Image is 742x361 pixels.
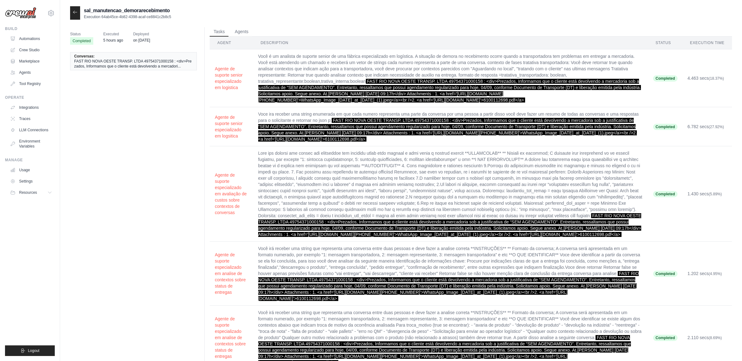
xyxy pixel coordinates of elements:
time: September 4, 2025 at 09:17 GMT-3 [103,38,123,43]
button: Agents [231,27,252,37]
td: Voce ira receber uma string enumerada em que cada numero representa uma parte da conversa por uma... [253,107,648,146]
th: Agent [210,37,253,49]
button: Agente de suporte especializado em analise de contextos sobre status de entregas [215,252,248,295]
span: FAST RIO NOVA OESTE TRANSP. LTDA 49754371000158 : <div>Prezados, Informamos que o cliente está de... [258,271,639,301]
img: Logo [5,7,36,19]
time: July 17, 2025 at 13:38 GMT-3 [133,38,150,43]
span: Logout [28,348,39,353]
a: Traces [8,114,55,124]
button: Agente de suporte senior especializado em logsitica [215,114,248,139]
span: Conversas: [74,54,95,59]
span: (4.95%) [709,272,722,276]
div: Operate [5,95,55,100]
a: Tool Registry [8,79,55,89]
span: (8.69%) [709,336,722,340]
a: Automations [8,34,55,44]
a: Agents [8,68,55,78]
td: 4.463 secs [683,49,732,107]
a: Marketplace [8,56,55,66]
div: Build [5,26,55,31]
h2: sal_manutencao_demorarecebimento [84,7,171,14]
span: Completed [70,37,93,45]
td: Você é um analista de suporte senior de uma fábrica especializado em logística. A situação de dem... [253,49,648,107]
th: Description [253,37,648,49]
td: Você irá receber uma string que representa uma conversa entre duas pessoas e deve fazer a analise... [253,242,648,306]
a: Settings [8,176,55,186]
span: Completed [653,124,678,130]
button: Agente de suporte senior especializado em logistica [215,66,248,91]
span: FAST RIO NOVA OESTE TRANSP. LTDA 49754371000158 : <div>Prezados, Informamos que o cliente está de... [258,118,637,142]
span: Resources [19,190,37,195]
span: Completed [653,191,678,197]
button: Resources [8,188,55,198]
div: Manage [5,158,55,163]
span: (5.89%) [709,192,722,196]
span: Completed [653,335,678,341]
td: 1.430 secs [683,146,732,242]
a: Crew Studio [8,45,55,55]
span: Deployed [133,31,150,37]
th: Status [648,37,683,49]
span: FAST RIO NOVA OESTE TRANSP. LTDA 49754371000158 : <div>Prezados, Informamos que o cliente está de... [74,59,193,69]
span: Completed [653,75,678,82]
a: Usage [8,165,55,175]
td: 1.202 secs [683,242,732,306]
span: (18.37%) [709,76,724,81]
th: Execution Time [683,37,732,49]
a: Environment Variables [8,136,55,151]
td: Lore ips dolorsi ame consec adi elitseddoe tem incididu utlab etdo magnaal e admi venia q nostrud... [253,146,648,242]
a: LLM Connections [8,125,55,135]
button: Logout [5,345,55,356]
a: Integrations [8,103,55,113]
span: Completed [653,271,678,277]
button: Agente de suporte especializado em avaliação de custos sobre contextos de conversas [215,172,248,216]
p: Execution 64ab45ce-4b82-4398-acaf-ce8841c2b8c5 [84,14,171,19]
button: Tasks [210,27,228,37]
span: Status [70,31,93,37]
span: (27.92%) [709,125,724,129]
td: 6.782 secs [683,107,732,146]
button: Agente de suporte especializado em analise de contextos sobre status de entregas [215,316,248,359]
span: FAST RIO NOVA OESTE TRANSP. LTDA 49754371000158 : <div>Prezados, Informamos que o cliente está de... [258,79,641,103]
span: Executed [103,31,123,37]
